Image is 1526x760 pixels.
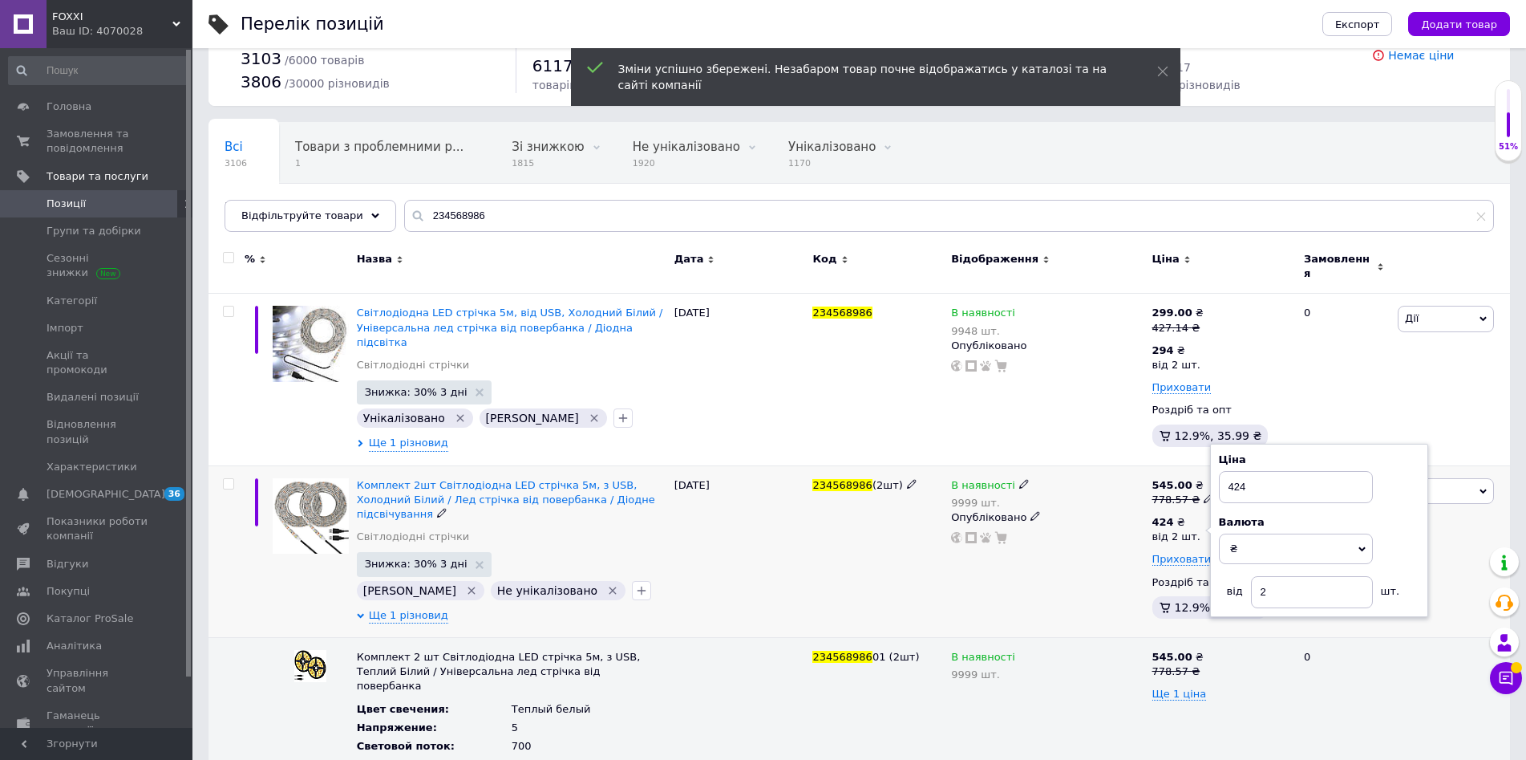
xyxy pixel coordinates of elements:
[47,169,148,184] span: Товари та послуги
[365,387,468,397] span: Знижка: 30% 3 дні
[1219,453,1419,467] div: Ціна
[588,412,601,425] svg: Видалити мітку
[1219,576,1251,599] div: від
[788,140,876,154] span: Унікалізовано
[1152,358,1200,372] div: від 2 шт.
[1294,294,1394,465] div: 0
[633,140,740,154] span: Не унікалізовано
[1152,403,1290,417] div: Роздріб та опт
[295,157,463,169] span: 1
[1152,515,1200,530] div: ₴
[1175,429,1262,442] span: 12.9%, 35.99 ₴
[47,321,83,335] span: Імпорт
[404,200,1494,232] input: Пошук по назві позиції, артикулу і пошуковим запитам
[812,307,872,319] span: 234568986
[512,140,584,154] span: Зі знижкою
[273,306,349,382] img: Светодиодная LED лента 5м, от USB, Холодный Белый / Универсальная лед лента от повербанка / Диодн...
[1152,530,1200,544] div: від 2 шт.
[47,514,148,543] span: Показники роботи компанії
[532,79,658,91] span: товарів та різновидів
[951,339,1143,353] div: Опубліковано
[47,251,148,280] span: Сезонні знижки
[363,412,445,425] span: Унікалізовано
[512,702,666,717] div: Теплый белый
[465,584,478,597] svg: Видалити мітку
[951,497,1030,509] div: 9999 шт.
[1152,575,1290,590] div: Роздріб та опт
[164,487,184,501] span: 36
[670,465,809,637] div: [DATE]
[241,49,281,68] span: 3103
[1152,688,1207,701] span: Ще 1 ціна
[47,417,148,446] span: Відновлення позицій
[1152,664,1290,679] div: 778.57 ₴
[225,140,243,154] span: Всі
[812,651,872,663] span: 234568986
[1408,12,1510,36] button: Додати товар
[1152,252,1180,266] span: Ціна
[357,702,512,717] div: Цвет свечения :
[357,479,655,520] a: Комплект 2шт Світлодіодна LED стрічка 5м, з USB, Холодний Білий / Лед стрічка від повербанка / Ді...
[872,651,920,663] span: 01 (2шт)
[225,157,247,169] span: 3106
[47,390,139,404] span: Видалені позиції
[47,460,137,474] span: Характеристики
[1152,306,1204,320] div: ₴
[951,325,1015,337] div: 9948 шт.
[951,651,1015,668] span: В наявності
[670,294,809,465] div: [DATE]
[512,739,666,754] div: 700
[273,478,349,555] img: Комплект 2шт Светодиодная LED лента 5м, с USB, Холодный Белый / Лед лента от повербанка / Диодная...
[47,639,102,653] span: Аналітика
[47,612,133,626] span: Каталог ProSale
[52,24,192,39] div: Ваш ID: 4070028
[512,157,584,169] span: 1815
[47,487,165,502] span: [DEMOGRAPHIC_DATA]
[872,479,903,491] span: (2шт)
[1152,650,1290,664] div: ₴
[47,666,148,695] span: Управління сайтом
[279,123,496,184] div: Товари з проблемними різновидами
[241,16,384,33] div: Перелік позицій
[357,530,470,544] a: Світлодіодні стрічки
[1405,312,1419,324] span: Дії
[1490,662,1522,694] button: Чат з покупцем
[47,224,141,238] span: Групи та добірки
[241,72,281,91] span: 3806
[1496,141,1521,152] div: 51%
[951,307,1015,323] span: В наявності
[47,100,91,114] span: Головна
[1175,601,1262,614] span: 12.9%, 55.34 ₴
[47,197,86,211] span: Позиції
[285,77,390,90] span: / 30000 різновидів
[951,252,1038,266] span: Відображення
[295,140,463,154] span: Товари з проблемними р...
[1322,12,1393,36] button: Експорт
[1152,321,1204,335] div: 427.14 ₴
[357,252,392,266] span: Назва
[1335,18,1380,30] span: Експорт
[606,584,619,597] svg: Видалити мітку
[1388,49,1454,62] a: Немає ціни
[47,348,148,377] span: Акції та промокоди
[47,294,97,308] span: Категорії
[52,10,172,24] span: FOXXI
[285,54,364,67] span: / 6000 товарів
[1152,381,1212,394] span: Приховати
[357,721,512,735] div: Напряжение :
[1152,553,1212,566] span: Приховати
[454,412,467,425] svg: Видалити мітку
[225,201,298,215] span: В наявності
[369,608,448,624] span: Ще 1 різновид
[47,557,88,571] span: Відгуки
[788,157,876,169] span: 1170
[47,584,90,599] span: Покупці
[512,721,666,735] div: 5
[1421,18,1497,30] span: Додати товар
[1230,543,1238,555] span: ₴
[674,252,704,266] span: Дата
[1152,344,1174,356] b: 294
[951,510,1143,525] div: Опубліковано
[1152,478,1215,493] div: ₴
